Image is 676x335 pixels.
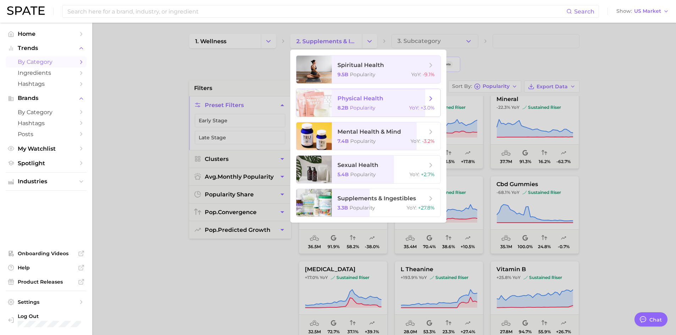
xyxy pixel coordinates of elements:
a: Ingredients [6,67,87,78]
span: Posts [18,131,75,138]
span: Popularity [350,205,375,211]
span: 3.3b [337,205,348,211]
span: Search [574,8,594,15]
a: My Watchlist [6,143,87,154]
span: YoY : [411,71,421,78]
span: Brands [18,95,75,101]
span: physical health [337,95,383,102]
img: SPATE [7,6,45,15]
span: Onboarding Videos [18,250,75,257]
span: Trends [18,45,75,51]
a: Home [6,28,87,39]
span: 8.2b [337,105,348,111]
span: +27.8% [418,205,435,211]
span: YoY : [411,138,421,144]
span: sexual health [337,162,378,168]
span: Log Out [18,313,81,319]
span: -3.2% [422,138,435,144]
span: mental health & mind [337,128,401,135]
a: Hashtags [6,118,87,129]
span: 7.4b [337,138,349,144]
span: Show [616,9,632,13]
span: YoY : [407,205,417,211]
a: by Category [6,107,87,118]
span: Product Releases [18,279,75,285]
a: Product Releases [6,277,87,287]
span: Home [18,30,75,37]
a: Hashtags [6,78,87,89]
button: Trends [6,43,87,54]
span: Hashtags [18,80,75,87]
span: supplements & ingestibles [337,195,416,202]
button: Industries [6,176,87,187]
span: by Category [18,58,75,65]
span: +2.7% [421,171,435,178]
a: Log out. Currently logged in with e-mail raj@netrush.com. [6,311,87,329]
span: Settings [18,299,75,305]
a: by Category [6,56,87,67]
span: Ingredients [18,69,75,76]
span: Help [18,264,75,271]
span: spiritual health [337,62,384,68]
span: 5.4b [337,171,349,178]
a: Help [6,262,87,273]
span: 9.5b [337,71,348,78]
ul: Change Category [290,50,446,223]
button: ShowUS Market [615,7,671,16]
input: Search here for a brand, industry, or ingredient [67,5,566,17]
span: Spotlight [18,160,75,167]
span: Industries [18,178,75,185]
button: Brands [6,93,87,104]
a: Posts [6,129,87,140]
a: Spotlight [6,158,87,169]
span: +3.0% [421,105,435,111]
span: Popularity [350,105,375,111]
span: Popularity [350,71,375,78]
span: My Watchlist [18,145,75,152]
span: Hashtags [18,120,75,127]
span: YoY : [410,171,419,178]
span: US Market [634,9,661,13]
a: Onboarding Videos [6,248,87,259]
span: by Category [18,109,75,116]
a: Settings [6,297,87,307]
span: -9.1% [423,71,435,78]
span: Popularity [350,171,376,178]
span: YoY : [409,105,419,111]
span: Popularity [350,138,376,144]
